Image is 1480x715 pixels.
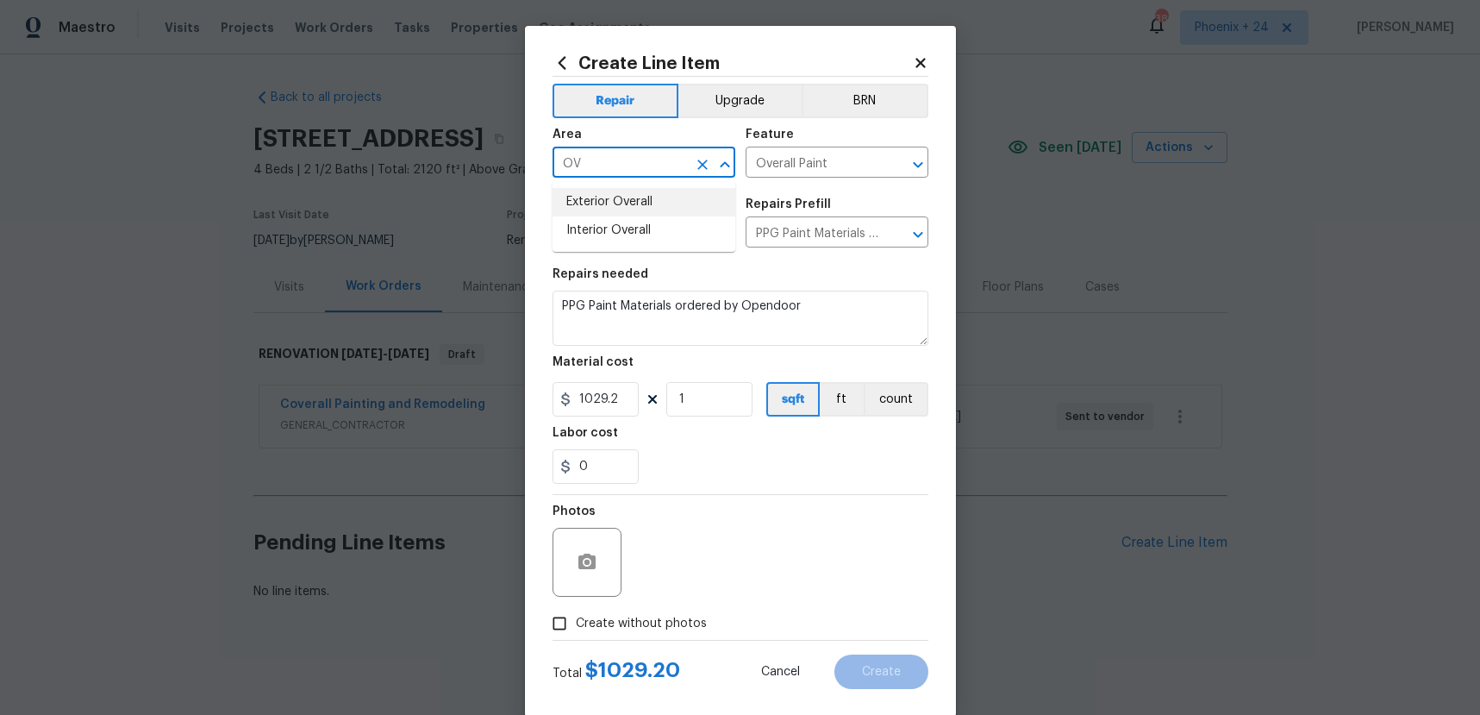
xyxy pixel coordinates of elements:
h2: Create Line Item [553,53,913,72]
button: Clear [690,153,715,177]
h5: Feature [746,129,794,141]
li: Interior Overall [553,216,735,245]
span: Create without photos [576,615,707,633]
button: Open [906,223,930,247]
li: Exterior Overall [553,188,735,216]
button: Create [834,655,928,689]
textarea: PPG Paint Materials ordered by Opendoor [553,291,928,346]
h5: Repairs Prefill [746,198,831,210]
button: Repair [553,84,679,118]
h5: Labor cost [553,427,618,439]
h5: Photos [553,505,596,517]
button: count [864,382,928,417]
button: Open [906,153,930,177]
h5: Repairs needed [553,268,648,280]
span: $ 1029.20 [585,660,680,681]
button: ft [820,382,864,417]
button: Cancel [734,655,827,689]
button: Upgrade [678,84,802,118]
h5: Material cost [553,356,634,368]
div: Total [553,662,680,682]
button: sqft [766,382,820,417]
span: Create [862,666,901,679]
button: Close [713,153,737,177]
button: BRN [802,84,928,118]
span: Cancel [761,666,800,679]
h5: Area [553,129,582,141]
